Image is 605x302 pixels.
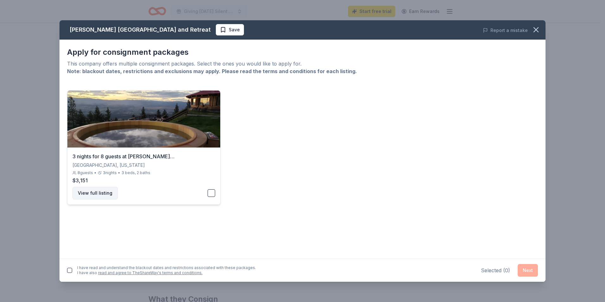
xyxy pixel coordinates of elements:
span: 3 nights [103,170,117,175]
div: • [118,170,120,175]
button: Report a mistake [483,27,528,34]
span: 8 guests [78,170,93,175]
div: This company offers multiple consignment packages. Select the ones you would like to apply for. [67,60,538,67]
div: Note: blackout dates, restrictions and exclusions may apply. Please read the terms and conditions... [67,67,538,75]
div: Selected ( 0 ) [481,267,510,274]
div: I have read and understand the blackout dates and restrictions associated with these packages. I ... [77,265,256,275]
div: • [94,170,97,175]
button: View full listing [72,187,118,199]
img: 3 nights for 8 guests at Downing Mountain Lodge [67,91,220,148]
div: [GEOGRAPHIC_DATA], [US_STATE] [72,161,215,169]
div: Apply for consignment packages [67,47,538,57]
span: Save [229,26,240,34]
div: $3,151 [72,177,215,184]
div: 3 beds, 2 baths [122,170,150,175]
div: [PERSON_NAME] [GEOGRAPHIC_DATA] and Retreat [70,25,211,35]
button: Save [216,24,244,35]
div: 3 nights for 8 guests at [PERSON_NAME][GEOGRAPHIC_DATA] [72,153,215,160]
a: read and agree to TheShareWay's terms and conditions. [98,270,203,275]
